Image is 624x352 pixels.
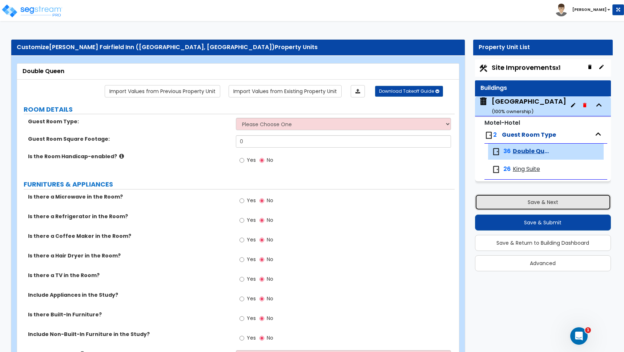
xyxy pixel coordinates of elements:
[239,216,244,224] input: Yes
[475,194,611,210] button: Save & Next
[239,156,244,164] input: Yes
[23,67,454,76] div: Double Queen
[28,213,230,220] label: Is there a Refrigerator in the Room?
[247,216,256,224] span: Yes
[479,97,567,115] span: Fairfield Inn
[259,275,264,283] input: No
[267,295,273,302] span: No
[513,165,540,173] span: King Suite
[555,4,568,16] img: avatar.png
[247,197,256,204] span: Yes
[351,85,365,97] a: Import the dynamic attributes value through Excel sheet
[267,216,273,224] span: No
[375,86,443,97] button: Download Takeoff Guide
[17,43,459,52] div: Customize Property Units
[502,131,556,139] span: Guest Room Type
[493,131,497,139] span: 2
[259,256,264,264] input: No
[267,256,273,263] span: No
[267,156,273,164] span: No
[259,156,264,164] input: No
[24,105,455,114] label: ROOM DETAILS
[492,97,566,115] div: [GEOGRAPHIC_DATA]
[239,256,244,264] input: Yes
[247,256,256,263] span: Yes
[492,147,500,156] img: door.png
[479,97,488,106] img: building.svg
[259,216,264,224] input: No
[239,236,244,244] input: Yes
[229,85,342,97] a: Import the dynamic attribute values from existing properties.
[259,295,264,303] input: No
[503,165,511,173] span: 26
[475,235,611,251] button: Save & Return to Building Dashboard
[247,275,256,283] span: Yes
[572,7,607,12] b: [PERSON_NAME]
[267,275,273,283] span: No
[247,295,256,302] span: Yes
[492,108,534,115] small: ( 100 % ownership)
[28,232,230,240] label: Is there a Coffee Maker in the Room?
[239,334,244,342] input: Yes
[492,63,560,72] span: Site Improvements
[267,236,273,243] span: No
[379,88,434,94] span: Download Takeoff Guide
[28,153,230,160] label: Is the Room Handicap-enabled?
[239,275,244,283] input: Yes
[247,236,256,243] span: Yes
[259,236,264,244] input: No
[247,334,256,341] span: Yes
[570,327,588,345] iframe: Intercom live chat
[585,327,591,333] span: 1
[475,215,611,231] button: Save & Submit
[28,291,230,299] label: Include Appliances in the Study?
[484,131,493,140] img: door.png
[267,334,273,341] span: No
[28,252,230,259] label: Is there a Hair Dryer in the Room?
[513,147,551,156] span: Double Queen
[503,147,511,156] span: 36
[28,331,230,338] label: Include Non-Built-In Furniture in the Study?
[479,43,607,52] div: Property Unit List
[267,315,273,322] span: No
[484,119,520,127] small: Motel-Hotel
[239,315,244,323] input: Yes
[24,180,455,189] label: FURNITURES & APPLIANCES
[239,197,244,205] input: Yes
[119,153,124,159] i: click for more info!
[475,255,611,271] button: Advanced
[1,4,63,18] img: logo_pro_r.png
[28,193,230,200] label: Is there a Microwave in the Room?
[259,334,264,342] input: No
[480,84,605,92] div: Buildings
[247,156,256,164] span: Yes
[28,118,230,125] label: Guest Room Type:
[239,295,244,303] input: Yes
[259,315,264,323] input: No
[49,43,275,51] span: [PERSON_NAME] Fairfield Inn ([GEOGRAPHIC_DATA], [GEOGRAPHIC_DATA])
[28,272,230,279] label: Is there a TV in the Room?
[479,64,488,73] img: Construction.png
[492,165,500,174] img: door.png
[28,135,230,143] label: Guest Room Square Footage:
[267,197,273,204] span: No
[556,64,560,72] small: x1
[259,197,264,205] input: No
[105,85,220,97] a: Import the dynamic attribute values from previous properties.
[28,311,230,318] label: Is there Built-In Furniture?
[247,315,256,322] span: Yes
